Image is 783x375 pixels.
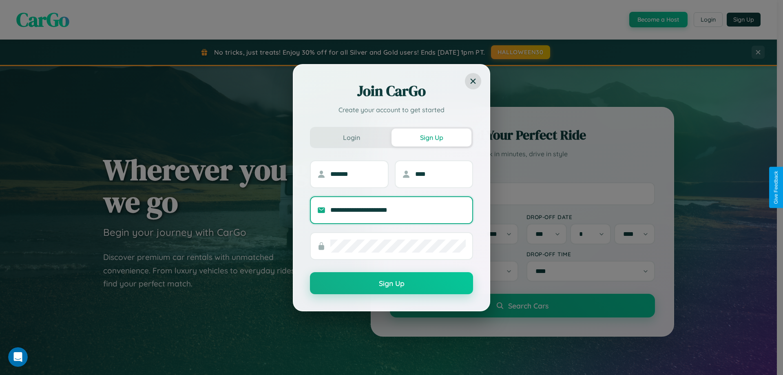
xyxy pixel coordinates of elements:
iframe: Intercom live chat [8,347,28,367]
h2: Join CarGo [310,81,473,101]
button: Sign Up [391,129,471,146]
button: Login [312,129,391,146]
button: Sign Up [310,272,473,294]
p: Create your account to get started [310,105,473,115]
div: Give Feedback [773,171,779,204]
